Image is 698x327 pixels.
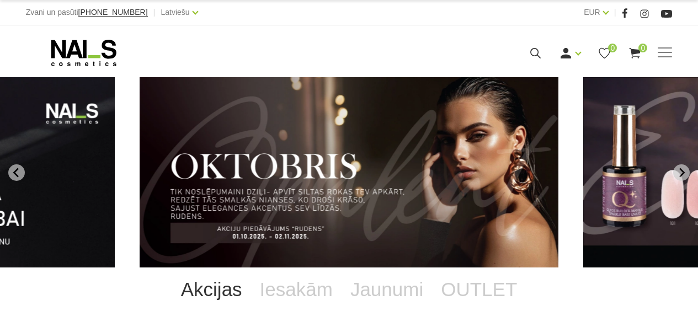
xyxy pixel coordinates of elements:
li: 1 of 11 [140,77,558,267]
button: Next slide [673,164,690,181]
span: | [614,6,616,19]
a: OUTLET [432,267,526,312]
div: Zvani un pasūti [26,6,148,19]
a: 0 [628,46,642,60]
span: 0 [638,44,647,52]
a: Iesakām [251,267,342,312]
a: 0 [598,46,611,60]
a: Latviešu [161,6,190,19]
span: 0 [608,44,617,52]
a: [PHONE_NUMBER] [78,8,148,17]
a: EUR [584,6,600,19]
a: Jaunumi [342,267,432,312]
a: Akcijas [172,267,251,312]
span: | [153,6,156,19]
button: Go to last slide [8,164,25,181]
